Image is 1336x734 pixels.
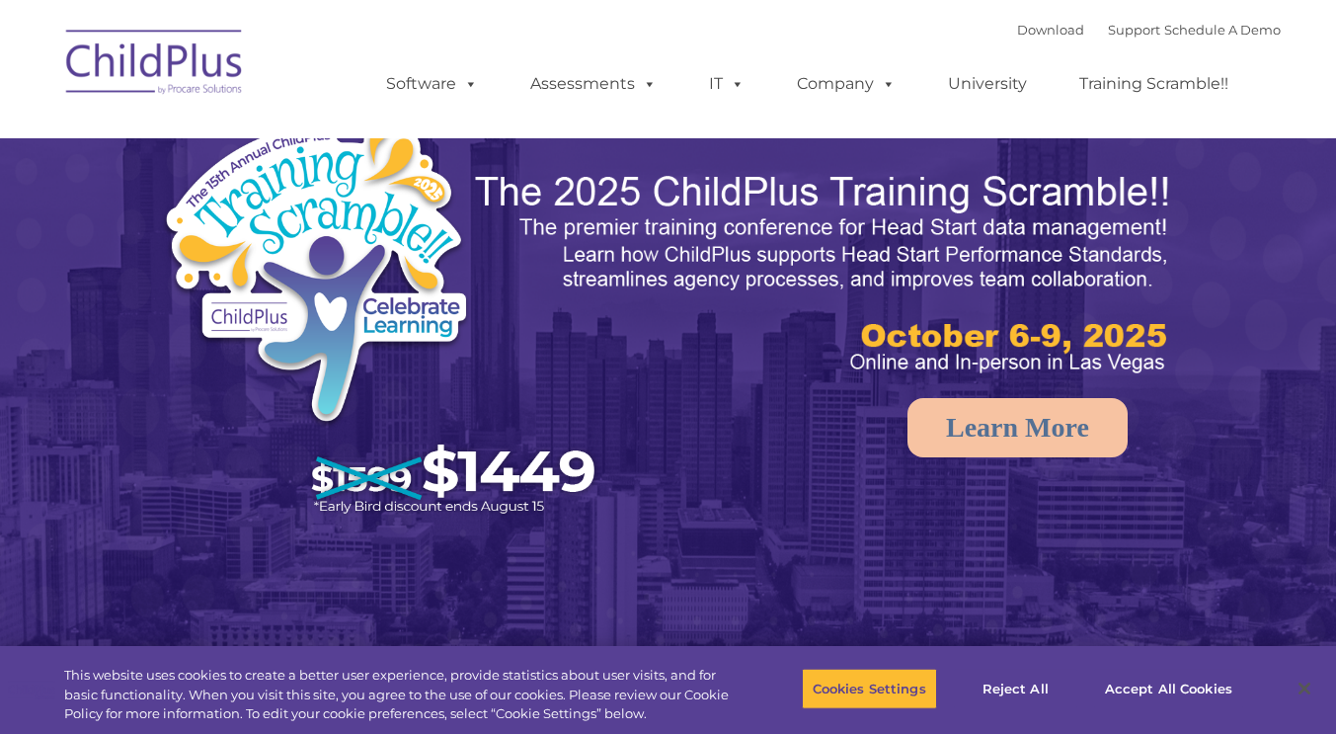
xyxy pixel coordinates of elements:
[907,398,1128,457] a: Learn More
[511,64,676,104] a: Assessments
[1017,22,1281,38] font: |
[1094,668,1243,709] button: Accept All Cookies
[64,666,735,724] div: This website uses cookies to create a better user experience, provide statistics about user visit...
[928,64,1047,104] a: University
[1108,22,1160,38] a: Support
[1017,22,1084,38] a: Download
[366,64,498,104] a: Software
[954,668,1077,709] button: Reject All
[802,668,937,709] button: Cookies Settings
[1164,22,1281,38] a: Schedule A Demo
[1060,64,1248,104] a: Training Scramble!!
[56,16,254,115] img: ChildPlus by Procare Solutions
[275,211,358,226] span: Phone number
[1283,667,1326,710] button: Close
[275,130,335,145] span: Last name
[777,64,915,104] a: Company
[689,64,764,104] a: IT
